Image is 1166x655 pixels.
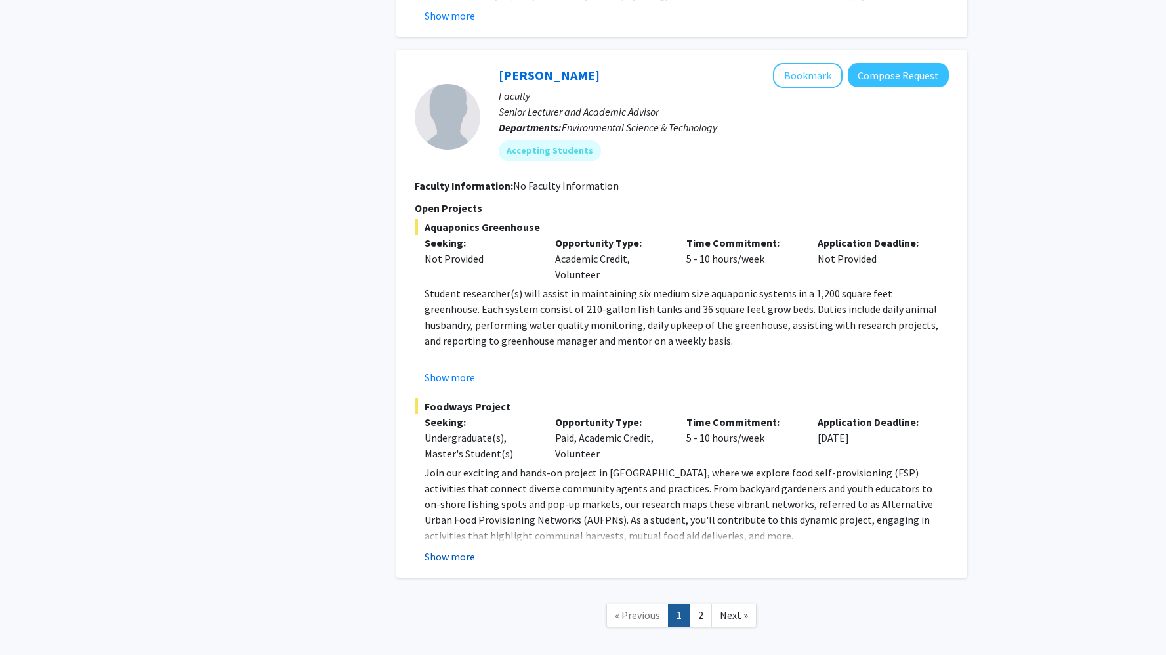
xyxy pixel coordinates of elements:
[545,414,677,461] div: Paid, Academic Credit, Volunteer
[555,414,667,430] p: Opportunity Type:
[425,285,949,349] p: Student researcher(s) will assist in maintaining six medium size aquaponic systems in a 1,200 squ...
[677,235,808,282] div: 5 - 10 hours/week
[396,591,967,644] nav: Page navigation
[555,235,667,251] p: Opportunity Type:
[848,63,949,87] button: Compose Request to Jose-Luis Izursa
[808,235,939,282] div: Not Provided
[425,235,536,251] p: Seeking:
[499,104,949,119] p: Senior Lecturer and Academic Advisor
[773,63,843,88] button: Add Jose-Luis Izursa to Bookmarks
[425,251,536,266] div: Not Provided
[415,179,513,192] b: Faculty Information:
[711,604,757,627] a: Next
[425,549,475,564] button: Show more
[677,414,808,461] div: 5 - 10 hours/week
[818,414,929,430] p: Application Deadline:
[606,604,669,627] a: Previous Page
[415,219,949,235] span: Aquaponics Greenhouse
[615,608,660,622] span: « Previous
[818,235,929,251] p: Application Deadline:
[668,604,690,627] a: 1
[499,140,601,161] mat-chip: Accepting Students
[425,414,536,430] p: Seeking:
[808,414,939,461] div: [DATE]
[686,414,798,430] p: Time Commitment:
[415,200,949,216] p: Open Projects
[499,67,600,83] a: [PERSON_NAME]
[10,596,56,645] iframe: Chat
[425,430,536,461] div: Undergraduate(s), Master's Student(s)
[690,604,712,627] a: 2
[425,8,475,24] button: Show more
[499,88,949,104] p: Faculty
[720,608,748,622] span: Next »
[499,121,562,134] b: Departments:
[562,121,717,134] span: Environmental Science & Technology
[545,235,677,282] div: Academic Credit, Volunteer
[425,465,949,543] p: Join our exciting and hands-on project in [GEOGRAPHIC_DATA], where we explore food self-provision...
[425,370,475,385] button: Show more
[686,235,798,251] p: Time Commitment:
[415,398,949,414] span: Foodways Project
[513,179,619,192] span: No Faculty Information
